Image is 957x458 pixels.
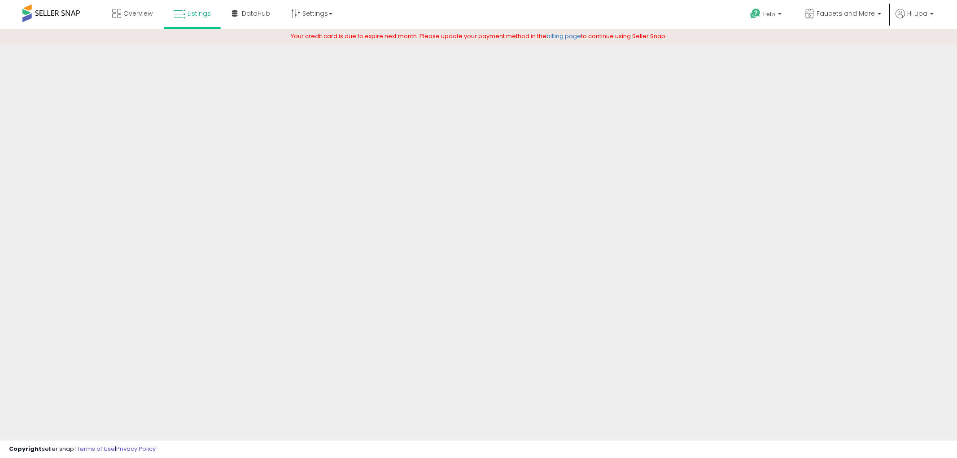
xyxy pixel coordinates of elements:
a: Help [743,1,791,29]
a: billing page [546,32,581,40]
span: Listings [188,9,211,18]
span: Your credit card is due to expire next month. Please update your payment method in the to continu... [291,32,667,40]
span: Faucets and More [817,9,875,18]
span: Help [763,10,775,18]
a: Hi Lipa [896,9,934,29]
span: DataHub [242,9,270,18]
i: Get Help [750,8,761,19]
span: Overview [123,9,153,18]
span: Hi Lipa [907,9,927,18]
